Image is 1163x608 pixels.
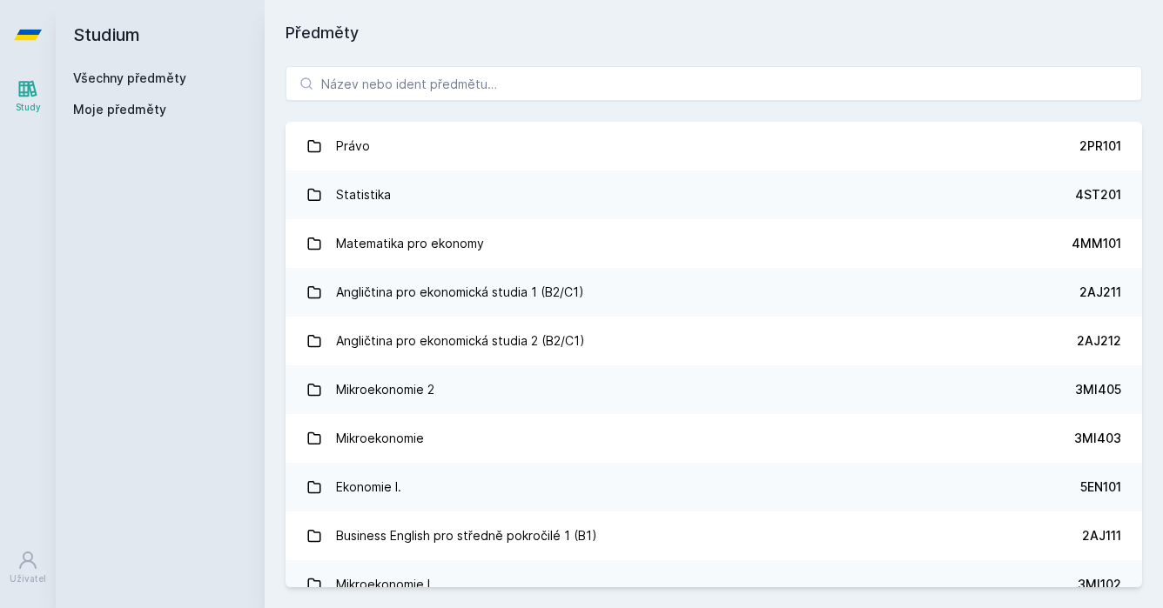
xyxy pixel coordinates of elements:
div: Matematika pro ekonomy [336,226,484,261]
a: Business English pro středně pokročilé 1 (B1) 2AJ111 [286,511,1142,560]
a: Angličtina pro ekonomická studia 2 (B2/C1) 2AJ212 [286,317,1142,365]
a: Study [3,70,52,123]
a: Mikroekonomie 3MI403 [286,414,1142,463]
div: 2PR101 [1079,137,1121,155]
div: Právo [336,129,370,164]
input: Název nebo ident předmětu… [286,66,1142,101]
div: Ekonomie I. [336,470,401,504]
a: Všechny předměty [73,70,186,85]
div: Uživatel [10,572,46,585]
div: Angličtina pro ekonomická studia 1 (B2/C1) [336,275,584,310]
a: Mikroekonomie 2 3MI405 [286,365,1142,414]
a: Matematika pro ekonomy 4MM101 [286,219,1142,268]
div: 2AJ212 [1077,332,1121,350]
div: 4MM101 [1072,235,1121,252]
div: Statistika [336,177,391,212]
div: Mikroekonomie [336,421,424,456]
a: Právo 2PR101 [286,122,1142,170]
div: Angličtina pro ekonomická studia 2 (B2/C1) [336,324,585,358]
div: 5EN101 [1080,478,1121,496]
div: Mikroekonomie I [336,567,430,602]
div: 2AJ111 [1082,527,1121,545]
div: 3MI102 [1078,576,1121,593]
div: Business English pro středně pokročilé 1 (B1) [336,518,597,553]
h1: Předměty [286,21,1142,45]
div: Study [16,101,41,114]
div: 3MI405 [1075,381,1121,398]
div: 4ST201 [1075,186,1121,204]
a: Ekonomie I. 5EN101 [286,463,1142,511]
div: Mikroekonomie 2 [336,372,434,407]
span: Moje předměty [73,101,166,118]
div: 3MI403 [1074,430,1121,447]
a: Statistika 4ST201 [286,170,1142,219]
a: Angličtina pro ekonomická studia 1 (B2/C1) 2AJ211 [286,268,1142,317]
a: Uživatel [3,541,52,594]
div: 2AJ211 [1079,284,1121,301]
